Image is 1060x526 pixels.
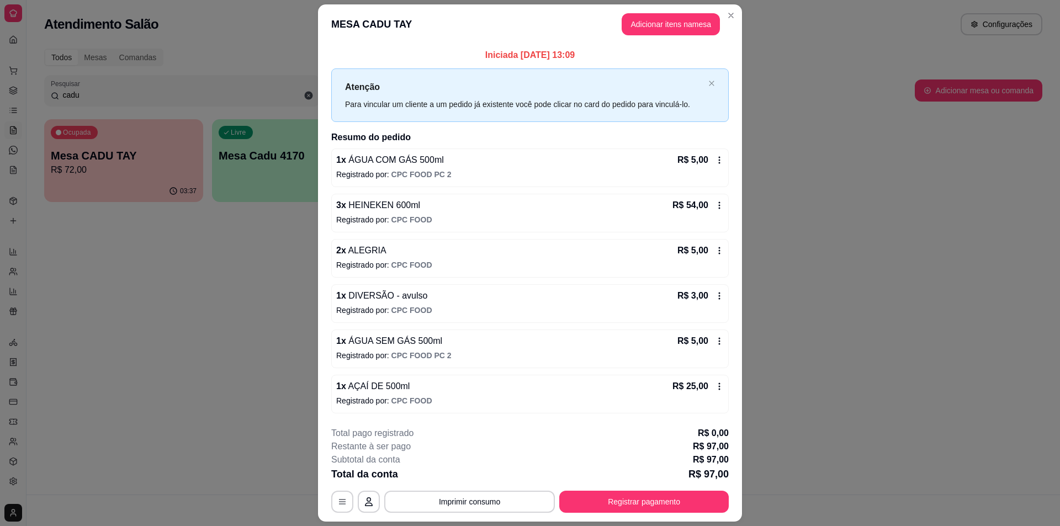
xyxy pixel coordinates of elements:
[346,291,428,300] span: DIVERSÃO - avulso
[346,200,420,210] span: HEINEKEN 600ml
[336,259,724,270] p: Registrado por:
[336,199,420,212] p: 3 x
[336,214,724,225] p: Registrado por:
[336,334,442,348] p: 1 x
[693,440,729,453] p: R$ 97,00
[708,80,715,87] button: close
[346,336,442,346] span: ÁGUA SEM GÁS 500ml
[384,491,555,513] button: Imprimir consumo
[391,261,432,269] span: CPC FOOD
[331,49,729,62] p: Iniciada [DATE] 13:09
[331,466,398,482] p: Total da conta
[391,306,432,315] span: CPC FOOD
[722,7,740,24] button: Close
[693,453,729,466] p: R$ 97,00
[559,491,729,513] button: Registrar pagamento
[391,215,432,224] span: CPC FOOD
[672,380,708,393] p: R$ 25,00
[336,350,724,361] p: Registrado por:
[336,305,724,316] p: Registrado por:
[698,427,729,440] p: R$ 0,00
[336,153,444,167] p: 1 x
[336,289,427,302] p: 1 x
[391,396,432,405] span: CPC FOOD
[331,427,414,440] p: Total pago registrado
[677,289,708,302] p: R$ 3,00
[345,98,704,110] div: Para vincular um cliente a um pedido já existente você pode clicar no card do pedido para vinculá...
[336,380,410,393] p: 1 x
[622,13,720,35] button: Adicionar itens namesa
[346,381,410,391] span: AÇAÍ DE 500ml
[345,80,704,94] p: Atenção
[688,466,729,482] p: R$ 97,00
[336,244,386,257] p: 2 x
[336,395,724,406] p: Registrado por:
[677,244,708,257] p: R$ 5,00
[331,453,400,466] p: Subtotal da conta
[346,246,386,255] span: ALEGRIA
[677,153,708,167] p: R$ 5,00
[331,440,411,453] p: Restante à ser pago
[391,170,452,179] span: CPC FOOD PC 2
[318,4,742,44] header: MESA CADU TAY
[336,169,724,180] p: Registrado por:
[346,155,444,164] span: ÁGUA COM GÁS 500ml
[677,334,708,348] p: R$ 5,00
[331,131,729,144] h2: Resumo do pedido
[672,199,708,212] p: R$ 54,00
[391,351,452,360] span: CPC FOOD PC 2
